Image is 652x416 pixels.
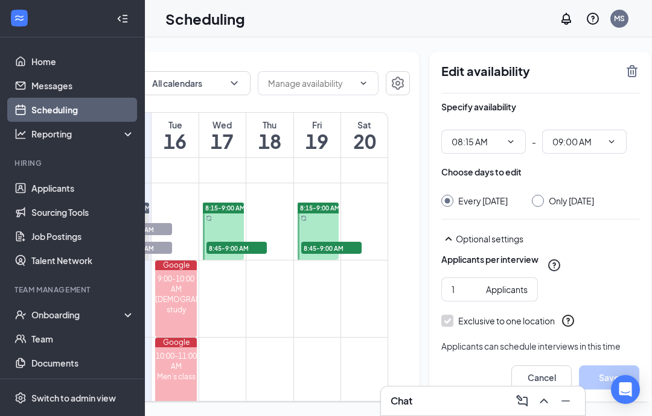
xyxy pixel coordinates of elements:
h1: 18 [246,131,293,151]
svg: UserCheck [14,309,27,321]
h1: 17 [199,131,246,151]
span: 8:45-9:00 AM [206,242,267,254]
a: Sourcing Tools [31,200,135,224]
div: MS [614,13,625,24]
a: Scheduling [31,98,135,122]
div: Men’s class [155,371,197,382]
a: Talent Network [31,248,135,273]
a: Documents [31,351,135,375]
div: - [441,130,639,154]
svg: Notifications [559,11,574,26]
svg: Settings [391,76,405,90]
a: Applicants [31,176,135,200]
div: Applicants can schedule interviews in this time range for: [441,340,639,364]
div: Fri [294,119,340,131]
svg: Analysis [14,128,27,140]
h3: Chat [391,394,412,408]
div: Google [155,338,197,347]
svg: QuestionInfo [561,314,575,328]
div: [DEMOGRAPHIC_DATA] study [155,294,197,315]
svg: Settings [14,392,27,404]
div: Only [DATE] [549,195,594,207]
button: Settings [386,71,410,95]
div: 9:00-10:00 AM [155,274,197,294]
div: Wed [199,119,246,131]
a: SurveysCrown [31,375,135,399]
svg: ChevronDown [506,137,516,147]
input: Manage availability [268,77,354,90]
button: Minimize [556,391,575,411]
svg: ChevronUp [537,394,551,408]
div: Switch to admin view [31,392,116,404]
div: Google [155,260,197,270]
svg: ComposeMessage [515,394,529,408]
div: Applicants per interview [441,253,539,265]
a: September 18, 2025 [246,113,293,157]
a: September 20, 2025 [341,113,388,157]
button: Cancel [511,365,572,389]
svg: ChevronDown [359,78,368,88]
div: Applicants [486,283,528,296]
button: ChevronUp [534,391,554,411]
svg: ChevronDown [228,77,240,89]
div: Open Intercom Messenger [611,375,640,404]
svg: TrashOutline [625,64,639,78]
a: Messages [31,74,135,98]
div: Optional settings [441,232,639,246]
div: Thu [246,119,293,131]
a: Settings [386,71,410,98]
div: Specify availability [441,101,516,113]
div: Team Management [14,285,132,295]
button: Save [579,365,639,389]
button: ComposeMessage [513,391,532,411]
svg: Collapse [117,13,129,25]
svg: SmallChevronUp [441,232,456,246]
div: Sat [341,119,388,131]
a: September 19, 2025 [294,113,340,157]
div: Optional settings [456,233,639,245]
div: Exclusive to one location [458,315,555,327]
svg: QuestionInfo [586,11,600,26]
h1: Scheduling [165,8,245,29]
h1: 20 [341,131,388,151]
div: Reporting [31,128,135,140]
h2: Edit availability [441,64,618,78]
svg: WorkstreamLogo [13,12,25,24]
button: All calendarsChevronDown [142,71,251,95]
a: Team [31,327,135,351]
svg: ChevronDown [607,137,616,147]
a: Home [31,49,135,74]
a: Job Postings [31,224,135,248]
svg: Sync [206,215,212,221]
div: Choose days to edit [441,166,522,178]
a: September 17, 2025 [199,113,246,157]
h1: 19 [294,131,340,151]
span: 8:15-9:00 AM [205,204,245,212]
svg: QuestionInfo [547,258,561,273]
h1: 16 [152,131,198,151]
div: Tue [152,119,198,131]
svg: Minimize [558,394,573,408]
div: Hiring [14,158,132,168]
div: Onboarding [31,309,124,321]
a: September 16, 2025 [152,113,198,157]
div: 10:00-11:00 AM [155,351,197,371]
div: Every [DATE] [458,195,508,207]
